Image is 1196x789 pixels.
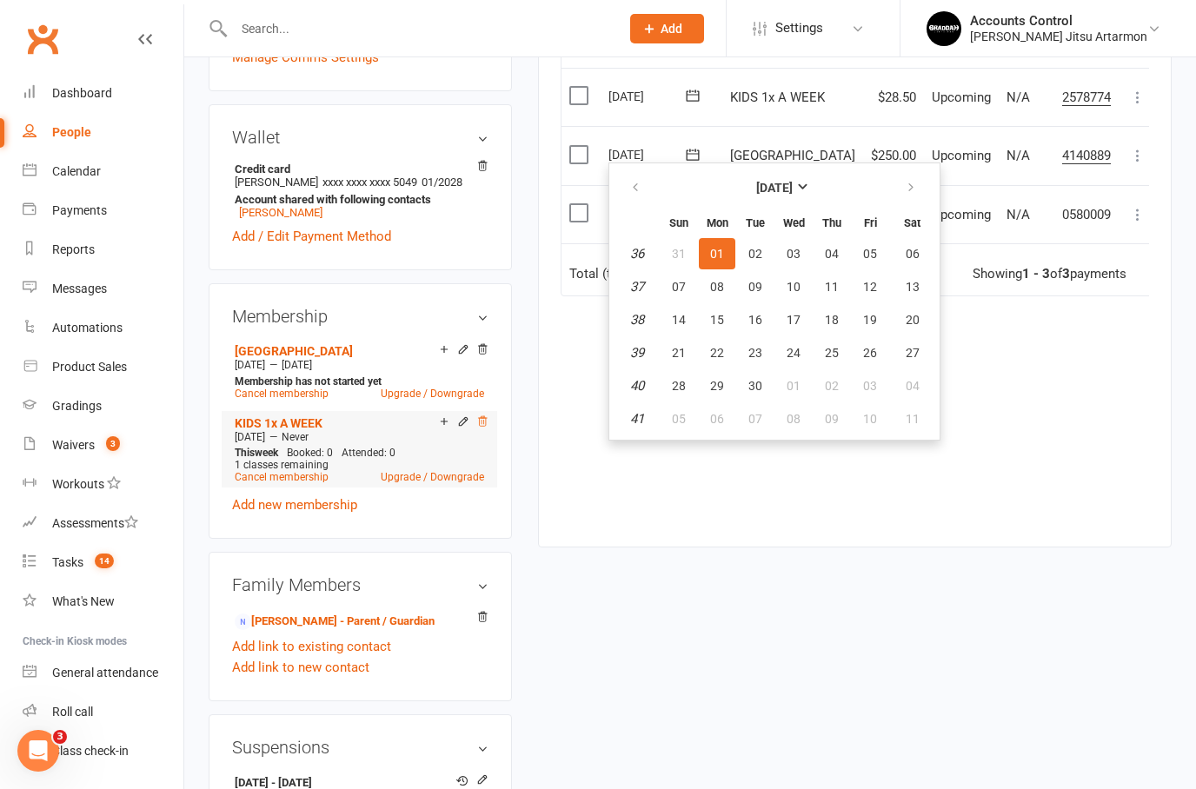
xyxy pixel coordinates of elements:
[863,313,877,327] span: 19
[235,344,353,358] a: [GEOGRAPHIC_DATA]
[927,11,961,46] img: thumb_image1701918351.png
[699,304,735,335] button: 15
[23,653,183,693] a: General attendance kiosk mode
[52,242,95,256] div: Reports
[748,247,762,261] span: 02
[23,504,183,543] a: Assessments
[23,230,183,269] a: Reports
[699,271,735,302] button: 08
[52,705,93,719] div: Roll call
[230,447,282,459] div: week
[235,193,480,206] strong: Account shared with following contacts
[775,304,812,335] button: 17
[661,271,697,302] button: 07
[825,280,839,294] span: 11
[232,636,391,657] a: Add link to existing contact
[232,497,357,513] a: Add new membership
[710,247,724,261] span: 01
[661,22,682,36] span: Add
[381,471,484,483] a: Upgrade / Downgrade
[23,693,183,732] a: Roll call
[906,346,920,360] span: 27
[814,238,850,269] button: 04
[235,375,382,388] strong: Membership has not started yet
[822,216,841,229] small: Thursday
[235,459,329,471] span: 1 classes remaining
[235,162,480,176] strong: Credit card
[232,226,391,247] a: Add / Edit Payment Method
[737,337,774,368] button: 23
[787,379,801,393] span: 01
[52,203,107,217] div: Payments
[235,416,322,430] a: KIDS 1x A WEEK
[52,321,123,335] div: Automations
[23,269,183,308] a: Messages
[661,370,697,401] button: 28
[232,657,369,678] a: Add link to new contact
[852,337,888,368] button: 26
[52,477,104,491] div: Workouts
[737,238,774,269] button: 02
[699,238,735,269] button: 01
[23,732,183,771] a: Class kiosk mode
[23,582,183,621] a: What's New
[890,337,934,368] button: 27
[973,267,1126,282] div: Showing of payments
[23,387,183,426] a: Gradings
[21,17,64,61] a: Clubworx
[783,216,805,229] small: Wednesday
[23,113,183,152] a: People
[932,207,991,222] span: Upcoming
[737,304,774,335] button: 16
[230,358,488,372] div: —
[906,313,920,327] span: 20
[1007,207,1030,222] span: N/A
[235,471,329,483] a: Cancel membership
[1007,90,1030,105] span: N/A
[710,412,724,426] span: 06
[630,411,644,427] em: 41
[710,280,724,294] span: 08
[52,744,129,758] div: Class check-in
[814,370,850,401] button: 02
[863,280,877,294] span: 12
[932,90,991,105] span: Upcoming
[814,304,850,335] button: 18
[235,359,265,371] span: [DATE]
[852,271,888,302] button: 12
[699,403,735,434] button: 06
[890,271,934,302] button: 13
[630,279,644,295] em: 37
[23,74,183,113] a: Dashboard
[106,436,120,451] span: 3
[1054,185,1120,244] td: 0580009
[710,379,724,393] span: 29
[672,412,686,426] span: 05
[863,379,877,393] span: 03
[852,304,888,335] button: 19
[52,666,158,680] div: General attendance
[775,9,823,48] span: Settings
[756,181,793,195] strong: [DATE]
[287,447,333,459] span: Booked: 0
[672,379,686,393] span: 28
[630,378,644,394] em: 40
[748,346,762,360] span: 23
[322,176,417,189] span: xxxx xxxx xxxx 5049
[52,86,112,100] div: Dashboard
[825,379,839,393] span: 02
[825,346,839,360] span: 25
[661,304,697,335] button: 14
[52,399,102,413] div: Gradings
[699,370,735,401] button: 29
[1062,266,1070,282] strong: 3
[787,412,801,426] span: 08
[814,271,850,302] button: 11
[422,176,462,189] span: 01/2028
[23,543,183,582] a: Tasks 14
[229,17,608,41] input: Search...
[710,313,724,327] span: 15
[661,238,697,269] button: 31
[661,403,697,434] button: 05
[23,308,183,348] a: Automations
